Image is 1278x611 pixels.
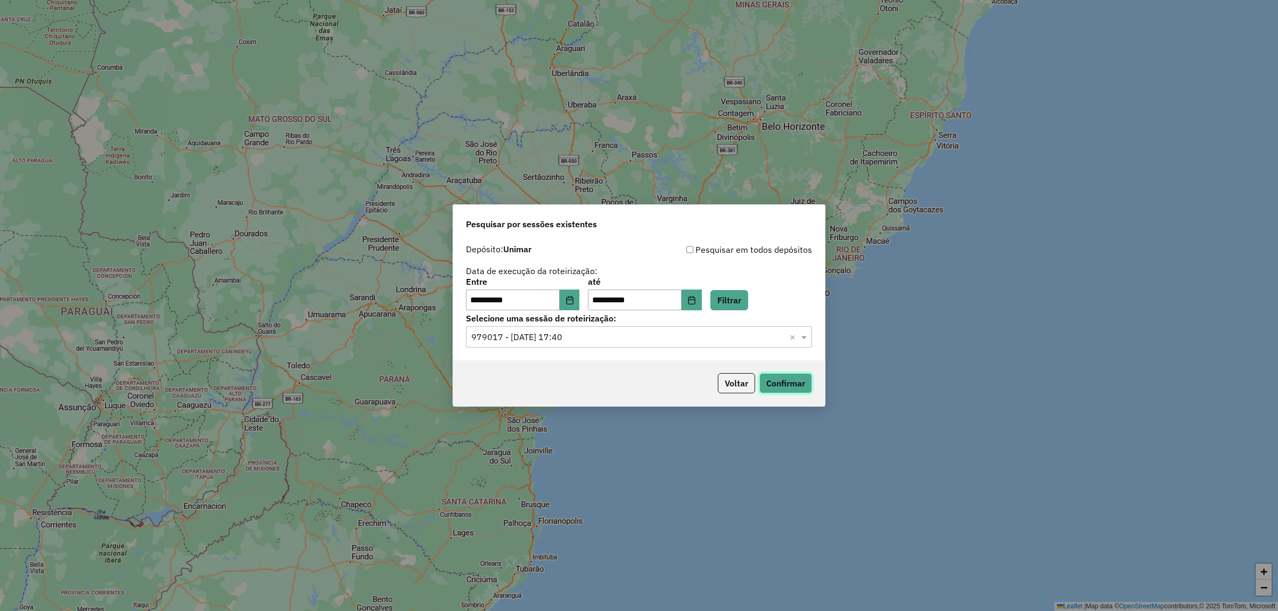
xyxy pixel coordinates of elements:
label: Data de execução da roteirização: [466,265,597,277]
span: Pesquisar por sessões existentes [466,218,597,230]
button: Confirmar [759,373,812,393]
button: Choose Date [682,290,702,311]
span: Clear all [790,331,799,343]
label: Entre [466,275,579,288]
button: Choose Date [560,290,580,311]
button: Voltar [718,373,755,393]
label: até [588,275,701,288]
button: Filtrar [710,290,748,310]
label: Depósito: [466,243,531,255]
label: Selecione uma sessão de roteirização: [466,312,812,325]
strong: Unimar [503,244,531,254]
div: Pesquisar em todos depósitos [639,243,812,256]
